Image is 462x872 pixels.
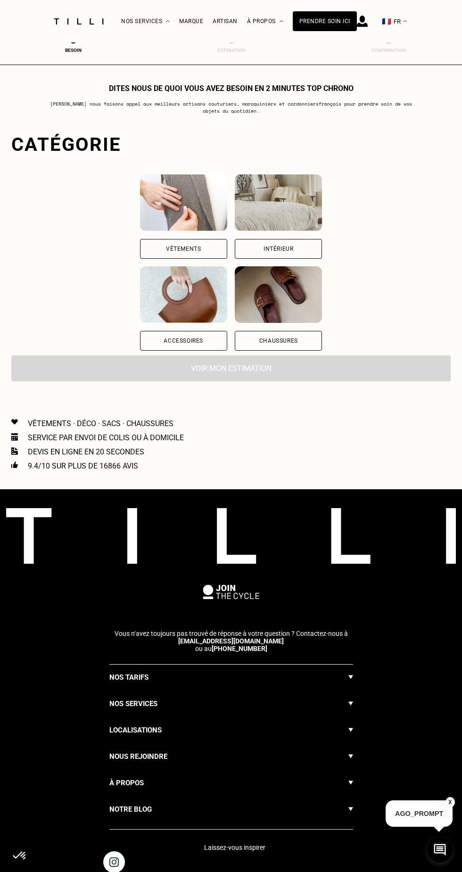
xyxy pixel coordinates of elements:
img: icône connexion [357,16,368,27]
div: Catégorie [11,133,451,156]
h3: Nos services [109,698,157,709]
img: Flèche menu déroulant [348,698,353,709]
img: logo Tilli [6,508,456,564]
img: Icon [11,419,18,425]
p: Vêtements · Déco · Sacs · Chaussures [28,419,173,428]
p: 9.4/10 sur plus de 16866 avis [28,461,138,470]
img: Intérieur [235,174,322,231]
img: Icon [11,447,18,455]
img: Menu déroulant [166,20,170,23]
a: Marque [179,18,203,25]
h3: Localisations [109,724,162,736]
h3: À propos [109,777,144,789]
div: Intérieur [264,246,293,252]
p: ou au [103,630,359,652]
img: Vêtements [140,174,227,231]
span: Vous n‘avez toujours pas trouvé de réponse à votre question ? Contactez-nous à [115,630,348,637]
p: Devis en ligne en 20 secondes [28,447,144,456]
div: Accessoires [164,338,203,344]
img: menu déroulant [403,20,407,23]
img: Logo du service de couturière Tilli [50,18,107,25]
div: Vêtements [166,246,201,252]
img: Chaussures [235,266,322,323]
div: Estimation [212,48,250,53]
a: Artisan [213,18,238,25]
img: Icon [11,433,18,441]
a: [PHONE_NUMBER] [212,645,267,652]
p: [PERSON_NAME] nous faisons appel aux meilleurs artisans couturiers , maroquiniers et cordonniers ... [44,100,418,115]
img: Flèche menu déroulant [348,777,353,789]
p: Laissez-vous inspirer [117,844,352,851]
img: Menu déroulant à propos [280,20,283,23]
div: Nos services [121,0,170,42]
div: Besoin [55,48,92,53]
h3: Nous rejoindre [109,751,167,762]
h3: Notre blog [109,804,152,815]
img: Icon [11,461,18,468]
div: À propos [247,0,283,42]
a: Prendre soin ici [293,11,357,31]
img: logo Join The Cycle [203,584,259,599]
a: [EMAIL_ADDRESS][DOMAIN_NAME] [178,637,284,645]
img: Accessoires [140,266,227,323]
span: 🇫🇷 [382,17,391,26]
h1: Dites nous de quoi vous avez besoin en 2 minutes top chrono [109,84,354,93]
img: Flèche menu déroulant [348,672,353,683]
img: Flèche menu déroulant [348,751,353,762]
div: Confirmation [370,48,408,53]
button: X [445,797,455,807]
p: Service par envoi de colis ou à domicile [28,433,184,442]
img: Flèche menu déroulant [348,724,353,736]
img: Flèche menu déroulant [348,804,353,815]
div: Chaussures [259,338,298,344]
button: 🇫🇷 FR [377,0,412,42]
h3: Nos tarifs [109,672,148,683]
p: AGO_PROMPT [386,800,453,827]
